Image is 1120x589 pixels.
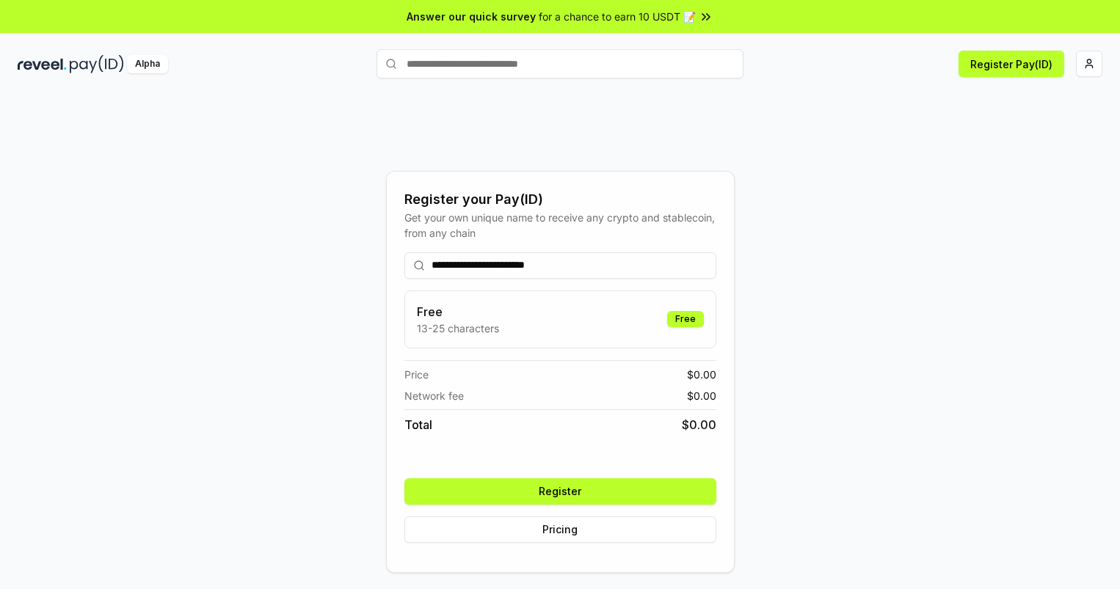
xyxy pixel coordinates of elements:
[404,516,716,543] button: Pricing
[404,478,716,505] button: Register
[682,416,716,433] span: $ 0.00
[687,388,716,403] span: $ 0.00
[667,311,704,327] div: Free
[417,321,499,336] p: 13-25 characters
[127,55,168,73] div: Alpha
[404,367,429,382] span: Price
[407,9,536,24] span: Answer our quick survey
[959,51,1064,77] button: Register Pay(ID)
[404,416,432,433] span: Total
[687,367,716,382] span: $ 0.00
[404,189,716,210] div: Register your Pay(ID)
[18,55,67,73] img: reveel_dark
[404,388,464,403] span: Network fee
[417,303,499,321] h3: Free
[539,9,696,24] span: for a chance to earn 10 USDT 📝
[404,210,716,241] div: Get your own unique name to receive any crypto and stablecoin, from any chain
[70,55,124,73] img: pay_id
